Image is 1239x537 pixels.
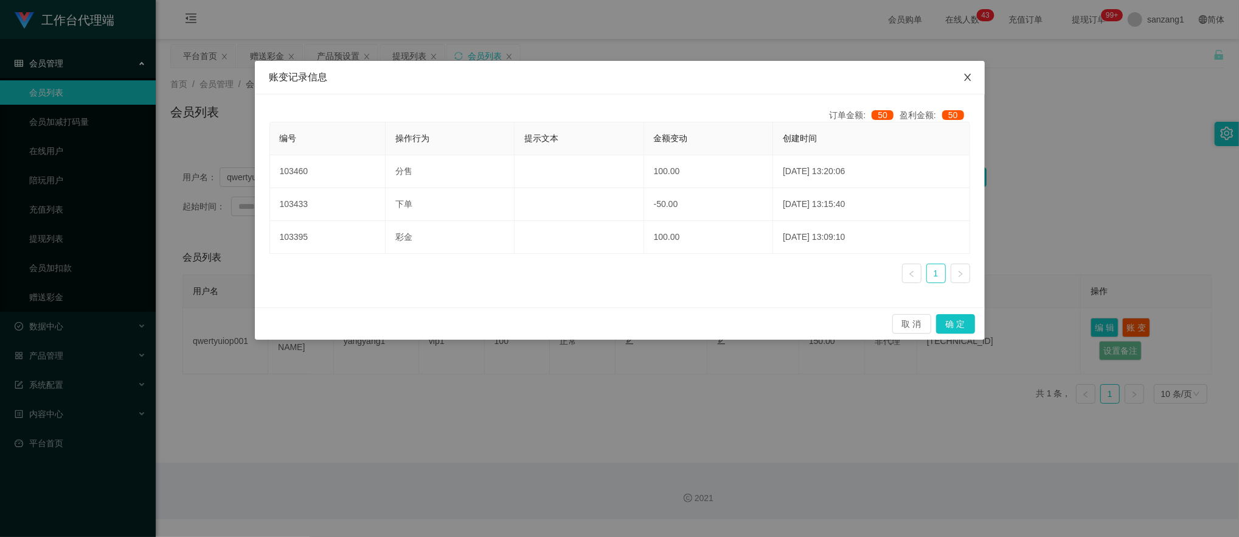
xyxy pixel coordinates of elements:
i: 图标: right [957,270,964,278]
li: 上一页 [902,264,921,283]
div: 订单金额: [830,109,900,122]
span: 创建时间 [783,133,817,143]
button: Close [951,61,985,95]
div: 盈利金额: [900,109,970,122]
td: 100.00 [644,155,773,188]
button: 取 消 [892,314,931,334]
button: 确 定 [936,314,975,334]
li: 下一页 [951,264,970,283]
td: 103395 [270,221,386,254]
td: 103433 [270,188,386,221]
td: 103460 [270,155,386,188]
td: 100.00 [644,221,773,254]
span: 操作行为 [395,133,429,143]
a: 1 [927,264,945,283]
td: [DATE] 13:09:10 [773,221,970,254]
td: [DATE] 13:15:40 [773,188,970,221]
i: 图标: left [908,270,915,278]
div: 账变记录信息 [269,71,970,84]
span: 编号 [280,133,297,143]
td: 彩金 [386,221,515,254]
span: 50 [942,110,964,120]
span: 50 [872,110,894,120]
i: 图标: close [963,72,973,82]
td: -50.00 [644,188,773,221]
td: 分售 [386,155,515,188]
td: 下单 [386,188,515,221]
span: 提示文本 [524,133,558,143]
td: [DATE] 13:20:06 [773,155,970,188]
span: 金额变动 [654,133,688,143]
li: 1 [926,264,946,283]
